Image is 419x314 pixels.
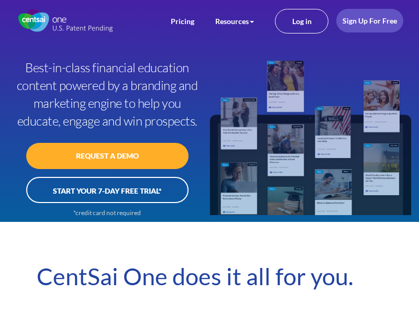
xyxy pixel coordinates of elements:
[18,9,113,32] img: CentSai
[21,262,398,290] h2: CentSai One does it all for you.
[26,143,189,169] a: REQUEST A DEMO
[275,9,328,33] a: Log in
[210,61,411,215] img: Dashboard
[171,17,194,26] a: Pricing
[26,208,189,217] div: *credit card not required
[13,59,201,130] h1: Best-in-class financial education content powered by a branding and marketing engine to help you ...
[26,177,189,203] a: START YOUR 7-DAY FREE TRIAL*
[215,17,254,26] a: Resources
[336,9,403,32] a: Sign Up For Free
